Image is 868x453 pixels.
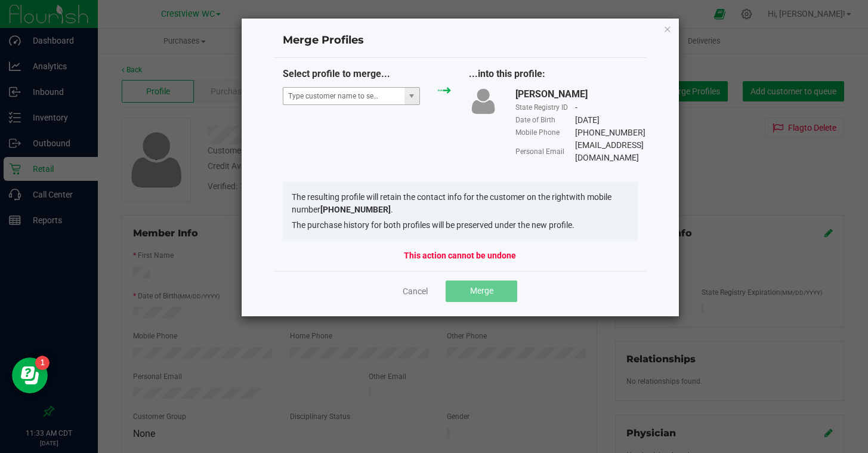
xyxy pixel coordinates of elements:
[515,102,575,113] div: State Registry ID
[292,191,629,216] li: The resulting profile will retain the contact info for the customer on the right
[283,88,404,104] input: NO DATA FOUND
[575,101,577,114] div: -
[292,192,611,214] span: with mobile number .
[469,68,545,79] span: ...into this profile:
[283,68,390,79] span: Select profile to merge...
[403,285,428,297] a: Cancel
[446,281,517,302] button: Merge
[515,127,575,138] div: Mobile Phone
[283,33,638,48] h4: Merge Profiles
[438,87,451,94] img: green_arrow.svg
[35,356,50,370] iframe: Resource center unread badge
[575,127,645,139] div: [PHONE_NUMBER]
[575,139,644,164] div: [EMAIL_ADDRESS][DOMAIN_NAME]
[515,115,575,125] div: Date of Birth
[470,286,493,295] span: Merge
[292,219,629,232] li: The purchase history for both profiles will be preserved under the new profile.
[404,249,516,262] strong: This action cannot be undone
[469,87,498,115] img: user-icon.png
[575,114,600,127] div: [DATE]
[663,21,672,36] button: Close
[515,87,588,101] div: [PERSON_NAME]
[320,205,391,214] strong: [PHONE_NUMBER]
[12,358,48,393] iframe: Resource center
[515,146,575,157] div: Personal Email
